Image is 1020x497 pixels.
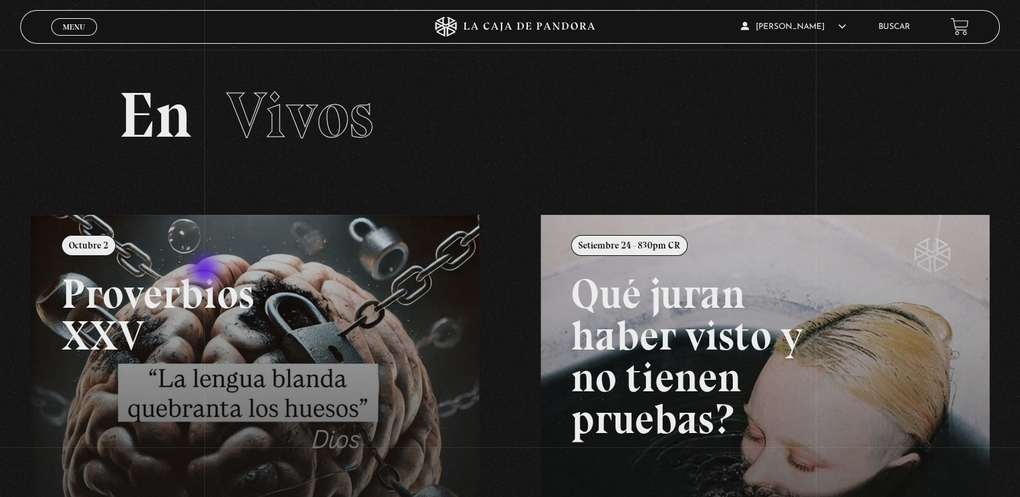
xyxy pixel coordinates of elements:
[227,77,373,154] span: Vivos
[878,23,910,31] a: Buscar
[951,18,969,36] a: View your shopping cart
[58,34,90,44] span: Cerrar
[741,23,846,31] span: [PERSON_NAME]
[119,84,902,147] h2: En
[63,23,85,31] span: Menu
